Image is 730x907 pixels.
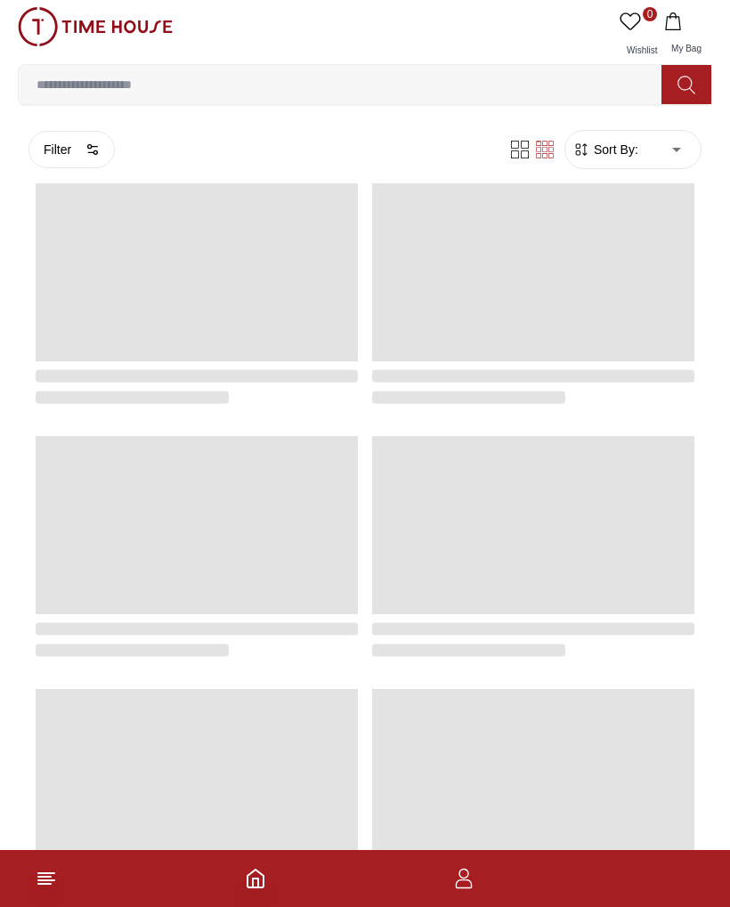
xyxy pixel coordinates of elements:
button: My Bag [661,7,712,64]
span: 0 [643,7,657,21]
button: Sort By: [572,141,638,158]
a: Home [245,868,266,889]
span: My Bag [664,44,709,53]
span: Sort By: [590,141,638,158]
img: ... [18,7,173,46]
button: Filter [28,131,115,168]
span: Wishlist [620,45,664,55]
a: 0Wishlist [616,7,661,64]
